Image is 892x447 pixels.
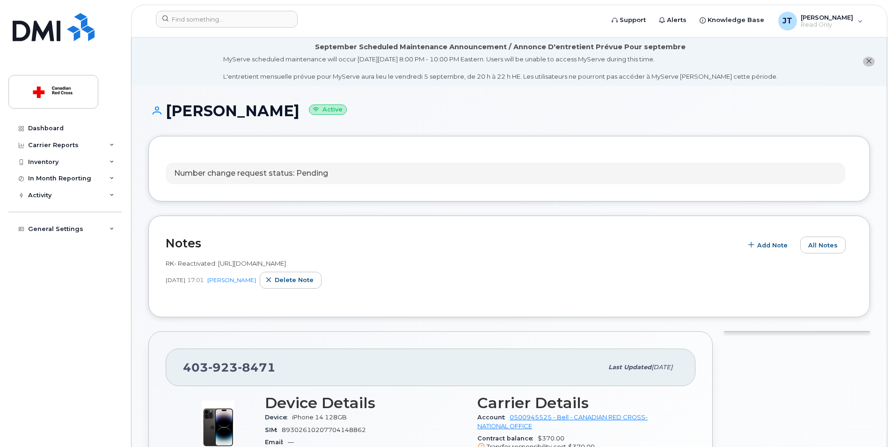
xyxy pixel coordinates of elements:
[800,237,846,253] button: All Notes
[477,395,679,411] h3: Carrier Details
[207,276,256,283] a: [PERSON_NAME]
[651,364,673,371] span: [DATE]
[166,236,738,250] h2: Notes
[265,439,288,446] span: Email
[260,272,322,289] button: Delete note
[477,435,538,442] span: Contract balance
[477,414,510,421] span: Account
[265,395,466,411] h3: Device Details
[183,360,276,374] span: 403
[238,360,276,374] span: 8471
[282,426,366,433] span: 89302610207704148862
[863,57,875,67] button: close notification
[265,426,282,433] span: SIM
[265,414,292,421] span: Device
[315,42,686,52] div: September Scheduled Maintenance Announcement / Annonce D'entretient Prévue Pour septembre
[187,276,204,284] span: 17:01
[742,237,796,253] button: Add Note
[292,414,347,421] span: iPhone 14 128GB
[275,276,314,284] span: Delete note
[166,276,185,284] span: [DATE]
[166,260,286,267] span: RK- Reactivated: [URL][DOMAIN_NAME]
[757,241,788,250] span: Add Note
[148,103,870,119] h1: [PERSON_NAME]
[309,104,347,115] small: Active
[223,55,778,81] div: MyServe scheduled maintenance will occur [DATE][DATE] 8:00 PM - 10:00 PM Eastern. Users will be u...
[174,168,328,179] p: Number change request status: Pending
[808,241,838,250] span: All Notes
[288,439,294,446] span: —
[208,360,238,374] span: 923
[608,364,651,371] span: Last updated
[477,414,648,429] a: 0500945525 - Bell - CANADIAN RED CROSS- NATIONAL OFFICE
